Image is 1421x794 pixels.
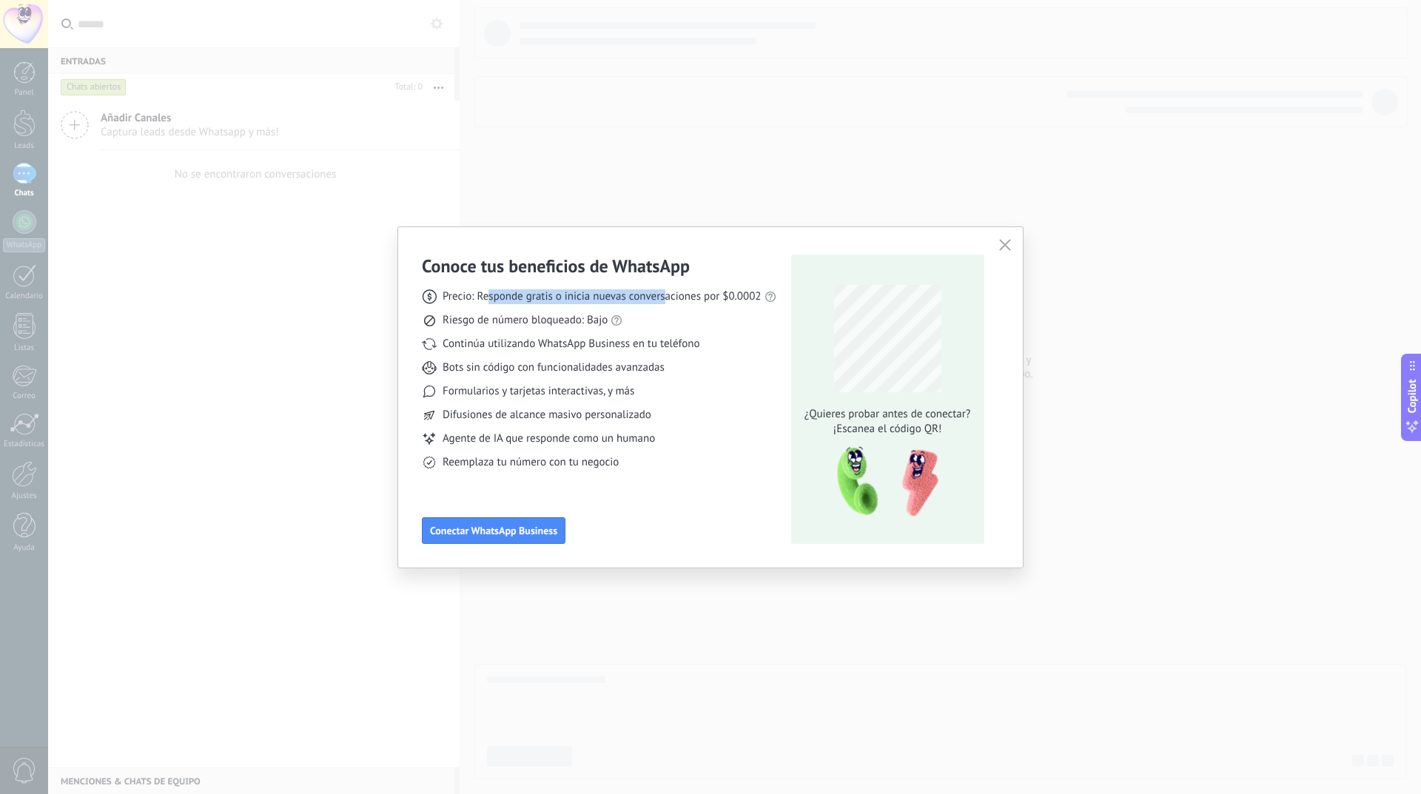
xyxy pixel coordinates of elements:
span: Agente de IA que responde como un humano [443,431,655,446]
span: Formularios y tarjetas interactivas, y más [443,384,634,399]
span: Precio: Responde gratis o inicia nuevas conversaciones por $0.0002 [443,289,762,304]
span: ¡Escanea el código QR! [800,422,975,437]
img: qr-pic-1x.png [824,443,941,522]
span: Bots sin código con funcionalidades avanzadas [443,360,665,375]
h3: Conoce tus beneficios de WhatsApp [422,255,690,277]
button: Conectar WhatsApp Business [422,517,565,544]
span: Riesgo de número bloqueado: Bajo [443,313,608,328]
span: Copilot [1405,379,1420,413]
span: Reemplaza tu número con tu negocio [443,455,619,470]
span: ¿Quieres probar antes de conectar? [800,407,975,422]
span: Difusiones de alcance masivo personalizado [443,408,651,423]
span: Conectar WhatsApp Business [430,525,557,536]
span: Continúa utilizando WhatsApp Business en tu teléfono [443,337,699,351]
